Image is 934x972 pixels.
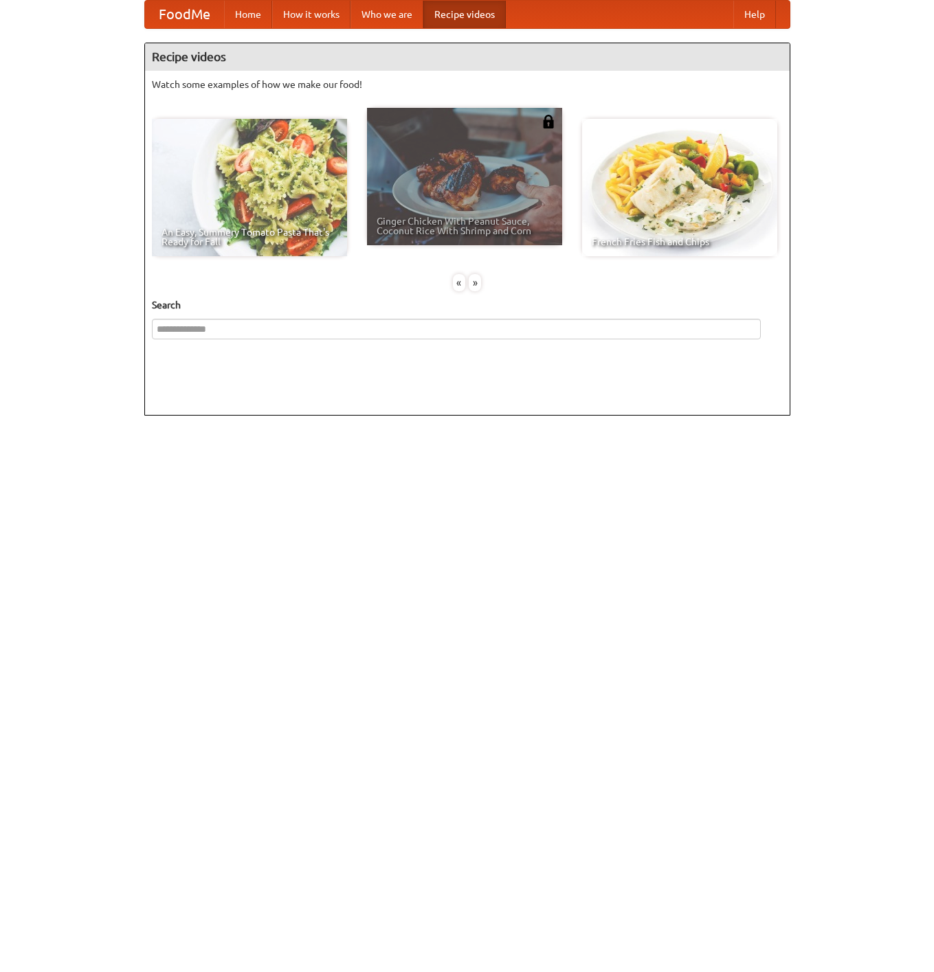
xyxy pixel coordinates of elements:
h4: Recipe videos [145,43,790,71]
div: » [469,274,481,291]
a: Help [733,1,776,28]
h5: Search [152,298,783,312]
a: FoodMe [145,1,224,28]
a: Recipe videos [423,1,506,28]
span: An Easy, Summery Tomato Pasta That's Ready for Fall [162,227,337,247]
a: Who we are [351,1,423,28]
div: « [453,274,465,291]
a: How it works [272,1,351,28]
a: An Easy, Summery Tomato Pasta That's Ready for Fall [152,119,347,256]
p: Watch some examples of how we make our food! [152,78,783,91]
a: French Fries Fish and Chips [582,119,777,256]
span: French Fries Fish and Chips [592,237,768,247]
a: Home [224,1,272,28]
img: 483408.png [542,115,555,128]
